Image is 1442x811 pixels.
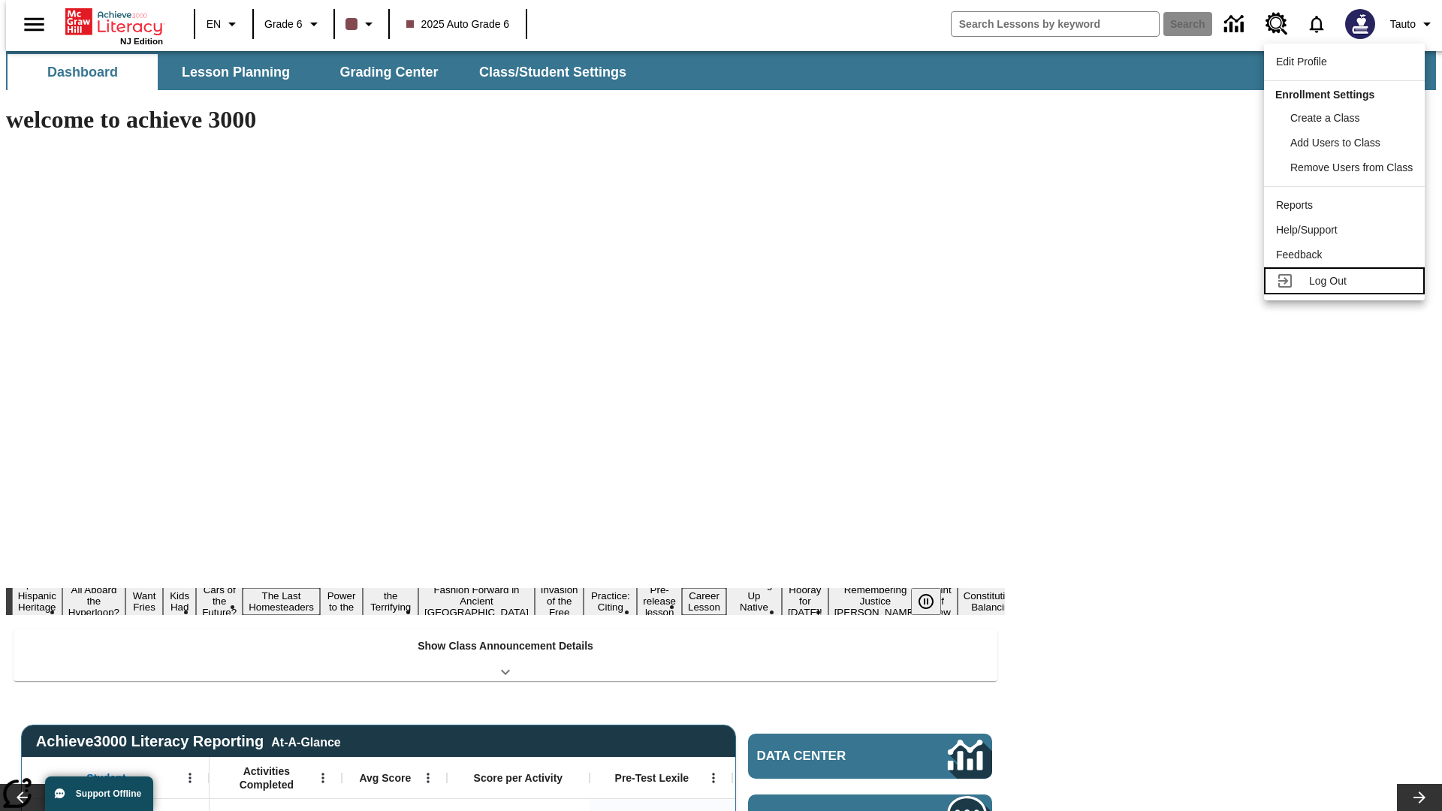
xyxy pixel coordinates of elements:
span: Log Out [1309,275,1347,287]
span: Create a Class [1290,112,1360,124]
span: Remove Users from Class [1290,161,1413,173]
span: Reports [1276,199,1313,211]
span: Help/Support [1276,224,1338,236]
span: Enrollment Settings [1275,89,1374,101]
span: Feedback [1276,249,1322,261]
span: Add Users to Class [1290,137,1380,149]
span: Edit Profile [1276,56,1327,68]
